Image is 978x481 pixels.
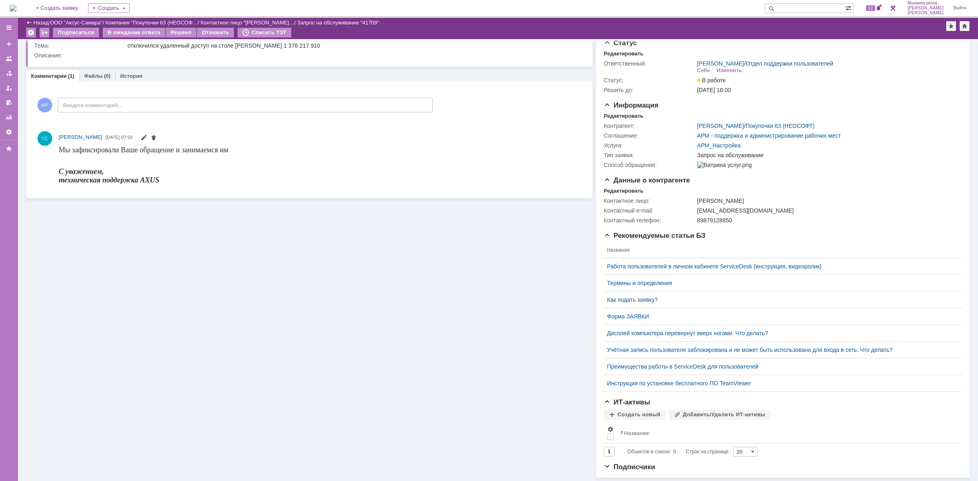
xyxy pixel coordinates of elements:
[10,5,16,11] a: Перейти на домашнюю страницу
[2,37,15,51] a: Создать заявку
[607,363,952,370] a: Преимущества работы в ServiceDesk для пользователей
[908,11,944,15] span: [PERSON_NAME]
[33,20,48,26] a: Назад
[150,135,157,142] span: Удалить
[121,135,133,140] span: 07:50
[604,176,690,184] span: Данные о контрагенте
[88,3,130,13] div: Создать
[604,188,643,194] div: Редактировать
[141,135,147,142] span: Редактировать
[604,242,955,258] th: Название
[697,162,752,168] img: Витрина услуг.png
[697,77,726,83] span: В работе
[37,98,52,112] span: МР
[2,52,15,65] a: Заявки на командах
[2,125,15,138] a: Настройки
[50,20,106,26] div: /
[624,430,649,436] div: Название
[40,28,49,37] div: Работа с массовостью
[673,447,676,457] div: 0
[604,398,650,406] span: ИТ-активы
[697,132,841,139] a: АРМ - поддержка и администрирование рабочих мест
[604,77,696,83] div: Статус:
[697,123,815,129] div: /
[697,67,710,74] div: Себе
[866,5,875,11] span: 17
[604,152,696,158] div: Тип заявки:
[746,123,815,129] a: Покупочки 63 (НЕОСОФТ)
[604,60,696,67] div: Ответственный:
[697,142,741,149] a: АРМ_Настройка
[50,20,103,26] a: ООО "Аксус-Самара"
[604,123,696,129] div: Контрагент:
[607,330,952,336] a: Дисплей компьютера перевернут вверх ногами. Что делать?
[34,52,580,59] div: Описание:
[604,132,696,139] div: Соглашение:
[128,42,579,49] div: отключился удаленный доступ на столе [PERSON_NAME] 1 376 217 910
[697,152,957,158] div: Запрос на обслуживание
[2,81,15,94] a: Мои заявки
[34,42,126,49] div: Тема:
[617,423,955,444] th: Название
[888,3,898,13] a: Перейти в интерфейс администратора
[59,134,102,140] span: [PERSON_NAME]
[604,51,643,57] div: Редактировать
[604,207,696,214] div: Контактный e-mail:
[697,60,744,67] a: [PERSON_NAME]
[2,96,15,109] a: Мои согласования
[48,19,50,25] div: |
[697,123,744,129] a: [PERSON_NAME]
[908,6,944,11] span: [PERSON_NAME]
[120,73,142,79] a: История
[106,135,120,140] span: [DATE]
[628,447,730,457] i: Строк на странице:
[2,67,15,80] a: Заявки в моей ответственности
[84,73,103,79] a: Файлы
[607,297,952,303] a: Как подать заявку?
[104,73,110,79] div: (0)
[908,1,944,6] span: Мукминьзянов
[960,21,969,31] div: Сделать домашней страницей
[607,313,952,320] a: Форма ЗАЯВКИ
[68,73,75,79] div: (1)
[697,217,957,224] div: 89879128850
[604,113,643,119] div: Редактировать
[604,198,696,204] div: Контактное лицо:
[607,263,952,270] a: Работа пользователей в личном кабинете ServiceDesk (инструкция, видеоролик)
[604,87,696,93] div: Решить до:
[31,73,67,79] a: Комментарии
[201,20,295,26] a: Контактное лицо "[PERSON_NAME]…
[604,142,696,149] div: Услуга:
[26,28,36,37] div: Удалить
[604,39,637,47] span: Статус
[106,20,198,26] a: Компания "Покупочки 63 (НЕОСОФ…
[607,280,952,286] div: Термины и определения
[604,232,706,239] span: Рекомендуемые статьи БЗ
[607,347,952,353] a: Учётная запись пользователя заблокирована и не может быть использована для входа в сеть. Что делать?
[59,133,102,141] a: [PERSON_NAME]
[604,217,696,224] div: Контактный телефон:
[604,463,655,471] span: Подписчики
[697,87,731,93] span: [DATE] 18:00
[697,198,957,204] div: [PERSON_NAME]
[845,4,853,11] span: Расширенный поиск
[607,426,614,433] span: Настройки
[201,20,297,26] div: /
[607,380,952,387] a: Инструкция по установке бесплатного ПО TeamViewer
[697,60,833,67] div: /
[716,67,742,74] div: Изменить
[628,449,671,455] span: Объектов в списке:
[946,21,956,31] div: Добавить в избранное
[106,20,201,26] div: /
[697,207,957,214] div: [EMAIL_ADDRESS][DOMAIN_NAME]
[297,20,379,26] div: Запрос на обслуживание "41709"
[10,5,16,11] img: logo
[604,101,659,109] span: Информация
